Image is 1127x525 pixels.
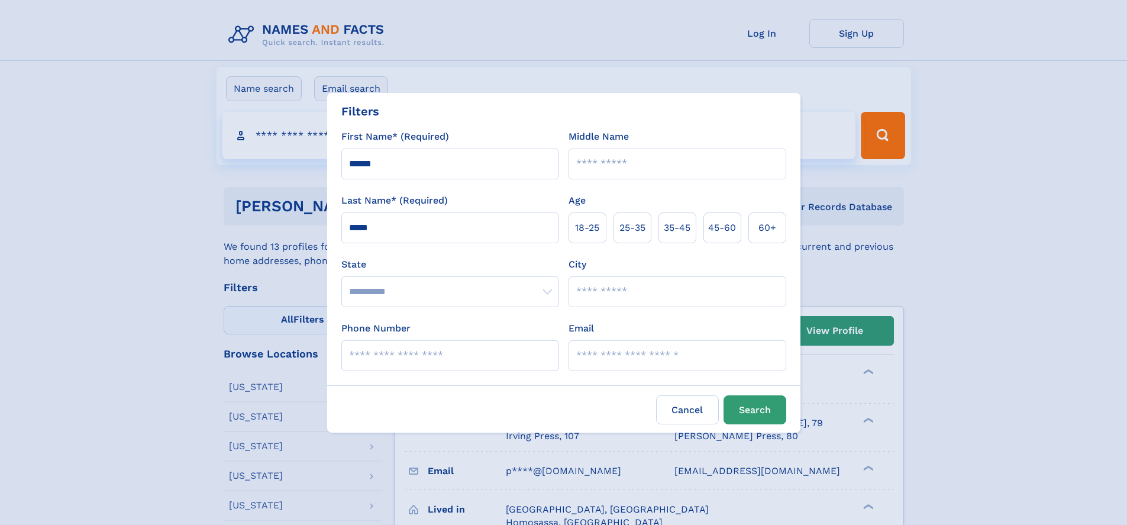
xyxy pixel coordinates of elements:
[569,194,586,208] label: Age
[619,221,645,235] span: 25‑35
[758,221,776,235] span: 60+
[569,130,629,144] label: Middle Name
[569,321,594,336] label: Email
[341,321,411,336] label: Phone Number
[656,395,719,424] label: Cancel
[708,221,736,235] span: 45‑60
[569,257,586,272] label: City
[341,257,559,272] label: State
[341,194,448,208] label: Last Name* (Required)
[341,130,449,144] label: First Name* (Required)
[664,221,690,235] span: 35‑45
[724,395,786,424] button: Search
[575,221,599,235] span: 18‑25
[341,102,379,120] div: Filters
